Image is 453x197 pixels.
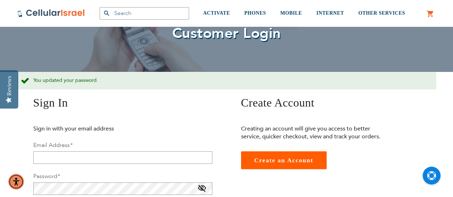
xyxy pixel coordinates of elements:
span: MOBILE [280,10,302,16]
span: PHONES [244,10,266,16]
span: Create Account [241,96,314,109]
span: INTERNET [316,10,344,16]
input: Email [33,151,212,164]
span: Sign In [33,96,68,109]
span: OTHER SERVICES [358,10,405,16]
label: Email Address [33,141,72,149]
span: Create an Account [254,157,313,164]
a: Create an Account [241,151,327,169]
p: Sign in with your email address [33,125,178,133]
div: You updated your password. [17,72,436,89]
label: Password [33,172,60,180]
span: Customer Login [172,24,281,43]
span: ACTIVATE [203,10,230,16]
p: Creating an account will give you access to better service, quicker checkout, view and track your... [241,125,386,141]
div: Accessibility Menu [8,174,24,189]
div: Reviews [6,76,13,95]
img: Cellular Israel Logo [17,9,85,18]
input: Search [100,7,189,20]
